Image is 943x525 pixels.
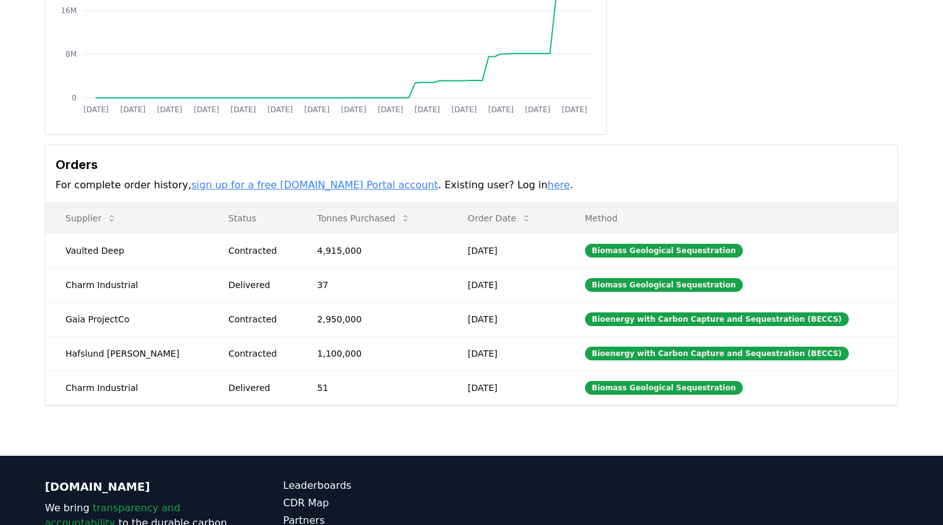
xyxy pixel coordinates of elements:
td: Charm Industrial [46,370,208,405]
td: 4,915,000 [297,233,448,267]
div: Biomass Geological Sequestration [585,278,743,292]
tspan: 0 [72,94,77,102]
a: sign up for a free [DOMAIN_NAME] Portal account [191,179,438,191]
tspan: [DATE] [452,105,477,114]
div: Delivered [228,382,287,394]
p: [DOMAIN_NAME] [45,478,233,496]
tspan: [DATE] [120,105,146,114]
a: Leaderboards [283,478,472,493]
button: Tonnes Purchased [307,206,420,231]
p: Status [218,212,287,224]
tspan: [DATE] [415,105,440,114]
td: 1,100,000 [297,336,448,370]
div: Contracted [228,347,287,360]
td: [DATE] [448,336,565,370]
tspan: [DATE] [268,105,293,114]
div: Bioenergy with Carbon Capture and Sequestration (BECCS) [585,312,849,326]
div: Biomass Geological Sequestration [585,244,743,258]
div: Bioenergy with Carbon Capture and Sequestration (BECCS) [585,347,849,360]
tspan: [DATE] [194,105,220,114]
td: [DATE] [448,302,565,336]
tspan: [DATE] [157,105,183,114]
td: 37 [297,267,448,302]
tspan: [DATE] [562,105,588,114]
td: 2,950,000 [297,302,448,336]
td: [DATE] [448,370,565,405]
a: here [548,179,570,191]
div: Contracted [228,244,287,257]
tspan: [DATE] [378,105,404,114]
tspan: [DATE] [525,105,551,114]
button: Order Date [458,206,541,231]
td: 51 [297,370,448,405]
td: Gaia ProjectCo [46,302,208,336]
button: Supplier [56,206,127,231]
td: Hafslund [PERSON_NAME] [46,336,208,370]
tspan: [DATE] [304,105,330,114]
tspan: 16M [60,6,77,15]
td: Vaulted Deep [46,233,208,267]
tspan: [DATE] [84,105,109,114]
td: [DATE] [448,233,565,267]
p: For complete order history, . Existing user? Log in . [56,178,887,193]
td: [DATE] [448,267,565,302]
tspan: [DATE] [341,105,367,114]
tspan: 8M [65,50,77,59]
div: Delivered [228,279,287,291]
td: Charm Industrial [46,267,208,302]
h3: Orders [56,155,887,174]
p: Method [575,212,887,224]
tspan: [DATE] [231,105,256,114]
a: CDR Map [283,496,472,511]
div: Contracted [228,313,287,325]
div: Biomass Geological Sequestration [585,381,743,395]
tspan: [DATE] [488,105,514,114]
